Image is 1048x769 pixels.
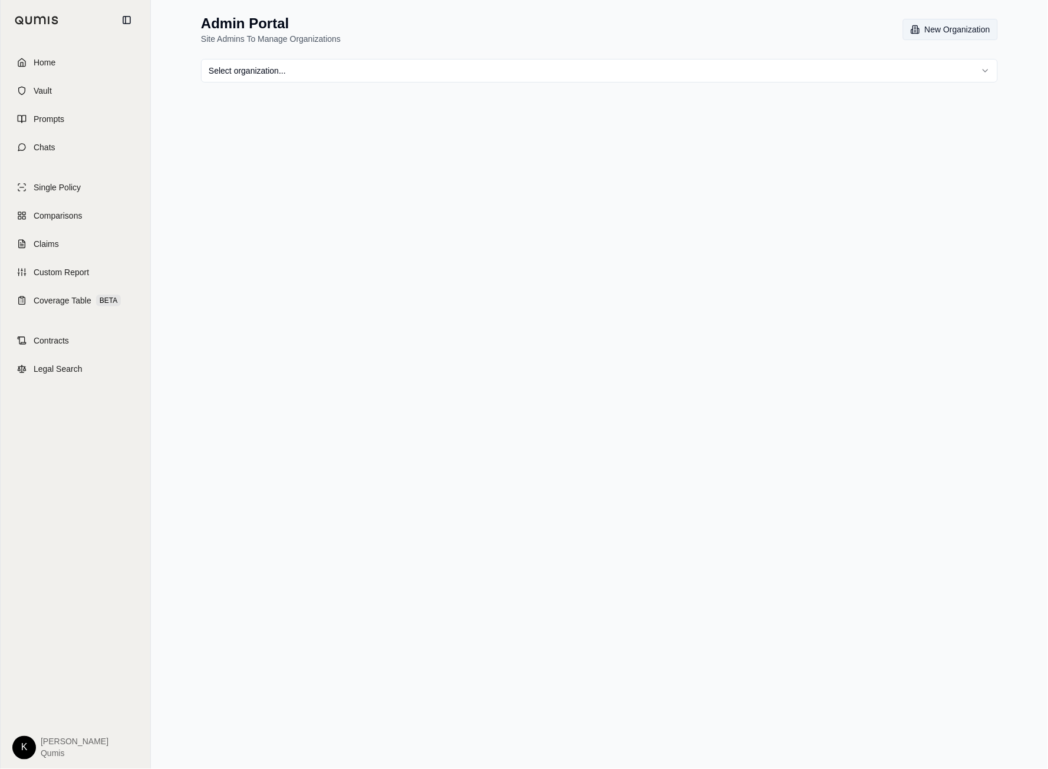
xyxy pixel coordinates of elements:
[8,106,143,132] a: Prompts
[41,748,108,760] span: Qumis
[8,134,143,160] a: Chats
[34,363,83,375] span: Legal Search
[41,736,108,748] span: [PERSON_NAME]
[8,259,143,285] a: Custom Report
[34,181,81,193] span: Single Policy
[8,49,143,75] a: Home
[8,174,143,200] a: Single Policy
[903,19,998,40] button: New Organization
[34,295,91,306] span: Coverage Table
[8,288,143,313] a: Coverage TableBETA
[96,295,121,306] span: BETA
[117,11,136,29] button: Collapse sidebar
[8,328,143,354] a: Contracts
[8,203,143,229] a: Comparisons
[201,33,341,45] p: Site Admins To Manage Organizations
[34,335,69,346] span: Contracts
[15,16,59,25] img: Qumis Logo
[34,238,59,250] span: Claims
[34,85,52,97] span: Vault
[34,57,55,68] span: Home
[34,210,82,222] span: Comparisons
[34,141,55,153] span: Chats
[34,113,64,125] span: Prompts
[8,231,143,257] a: Claims
[34,266,89,278] span: Custom Report
[201,14,341,33] h1: Admin Portal
[8,356,143,382] a: Legal Search
[12,736,36,760] div: K
[8,78,143,104] a: Vault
